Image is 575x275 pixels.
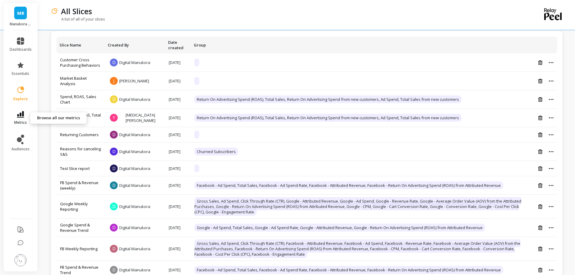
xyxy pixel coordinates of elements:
span: Digital Manukora [119,97,150,102]
p: Manukora Peel report [10,22,32,27]
span: metrics [14,120,27,125]
a: Customer Cross Purchasing Behaviors [60,57,100,68]
a: Market Basket Analysis [60,75,87,86]
a: Reasons for canceling S&S [60,146,101,157]
span: MR [17,10,24,17]
a: Google Spend & Revenue Trend [60,222,90,233]
th: Toggle SortBy [165,37,191,53]
td: [DATE] [165,237,191,261]
td: [DATE] [165,219,191,237]
a: Google Weekly Reporting [60,201,88,212]
a: FB Weekly Reporting [60,246,97,251]
span: D [110,131,118,139]
span: [PERSON_NAME] [119,78,149,84]
span: dashboards [10,47,32,52]
span: D [110,148,118,155]
span: Gross Sales, Ad Spend, Click Through Rate (CTR), Facebook - Attributed Revenue, Facebook - Ad Spe... [194,239,520,258]
a: Ad Spend, ROAS, Total Sales [60,112,101,123]
span: Digital Manukora [119,225,150,230]
a: Test Slice report [60,166,90,171]
span: J [110,77,118,85]
p: A list of all of your slices [51,16,105,22]
td: [DATE] [165,161,191,176]
img: profile picture [14,254,27,266]
span: Digital Manukora [119,132,150,137]
td: [DATE] [165,195,191,219]
span: Digital Manukora [119,60,150,65]
img: header icon [51,8,58,15]
a: Spend, ROAS, Sales Chart [60,94,96,105]
a: FB Spend & Revenue (weekly) [60,180,98,191]
span: [MEDICAL_DATA][PERSON_NAME] [119,112,161,123]
span: Google - Ad Spend, Total Sales, Google - Ad Spend Rate, Google - Attributed Revenue, Google - Ret... [194,224,485,232]
span: D [110,266,118,274]
td: [DATE] [165,127,191,142]
span: Facebook - Ad Spend, Total Sales, Facebook - Ad Spend Rate, Facebook - Attributed Revenue, Facebo... [194,181,503,189]
span: essentials [12,71,29,76]
th: Toggle SortBy [56,37,105,53]
td: [DATE] [165,176,191,195]
td: [DATE] [165,109,191,127]
td: [DATE] [165,53,191,72]
td: [DATE] [165,142,191,161]
span: Digital Manukora [119,149,150,154]
th: Toggle SortBy [105,37,165,53]
span: Digital Manukora [119,246,150,251]
span: Digital Manukora [119,267,150,273]
span: Return On Advertising Spend (ROAS), Total Sales, Return On Advertising Spend from new customers, ... [194,114,462,122]
span: D [110,95,118,103]
span: D [110,165,118,172]
span: Y [110,114,118,122]
span: D [110,224,118,232]
td: [DATE] [165,90,191,109]
span: Return On Advertising Spend (ROAS), Total Sales, Return On Advertising Spend from new customers, ... [194,95,462,103]
span: D [110,59,118,66]
th: Toggle SortBy [191,37,528,53]
a: Returning Customers [60,132,99,137]
span: Digital Manukora [119,183,150,188]
span: audiences [11,147,30,152]
span: D [110,245,118,253]
span: Churned Subscribers [194,148,238,155]
span: Digital Manukora [119,204,150,209]
p: All Slices [61,6,92,16]
span: D [110,181,118,189]
span: Gross Sales, Ad Spend, Click Through Rate (CTR), Google - Attributed Revenue, Google - Ad Spend, ... [194,197,521,216]
span: Facebook - Ad Spend, Total Sales, Facebook - Ad Spend Rate, Facebook - Attributed Revenue, Facebo... [194,266,503,274]
td: [DATE] [165,72,191,90]
span: Digital Manukora [119,166,150,171]
span: explore [13,97,28,101]
span: D [110,203,118,210]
